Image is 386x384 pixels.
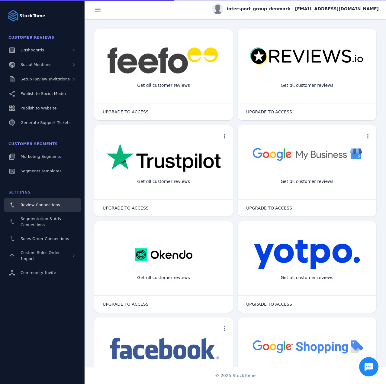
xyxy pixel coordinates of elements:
[240,106,298,118] button: UPGRADE TO ACCESS
[21,91,66,96] span: Publish to Social Media
[21,250,60,261] span: Custom Sales Order Import
[4,116,81,129] a: Generate Support Tickets
[132,270,195,286] div: Get all customer reviews
[19,13,45,19] strong: StackTome
[227,6,379,12] span: intersport_group_denmark - [EMAIL_ADDRESS][DOMAIN_NAME]
[97,298,155,310] button: UPGRADE TO ACCESS
[21,270,56,275] span: Community Invite
[132,174,195,190] div: Get all customer reviews
[8,142,58,146] span: Customer Segments
[250,47,364,66] img: reviewsio.svg
[4,150,81,163] a: Marketing Segments
[21,154,61,159] span: Marketing Segments
[212,3,379,14] button: intersport_group_denmark - [EMAIL_ADDRESS][DOMAIN_NAME]
[362,130,374,142] button: more
[4,266,81,279] a: Community Invite
[21,62,51,67] span: Social Mentions
[4,164,81,178] a: Segments Templates
[21,77,70,81] span: Setup Review Invitations
[103,302,149,306] span: UPGRADE TO ACCESS
[8,35,54,40] span: Customer Reviews
[103,110,149,114] span: UPGRADE TO ACCESS
[4,102,81,115] a: Publish to Website
[4,232,81,246] a: Sales Order Connections
[21,216,61,227] span: Segmentation & Ads Connections
[218,130,230,142] button: more
[240,298,298,310] button: UPGRADE TO ACCESS
[276,77,338,93] div: Get all customer reviews
[240,202,298,214] button: UPGRADE TO ACCESS
[21,169,62,173] span: Segments Templates
[8,190,31,194] span: Settings
[276,270,338,286] div: Get all customer reviews
[135,239,192,270] img: okendo.webp
[21,48,44,52] span: Dashboards
[97,202,155,214] button: UPGRADE TO ACCESS
[4,87,81,100] a: Publish to Social Media
[254,239,360,270] img: yotpo.png
[246,206,292,210] span: UPGRADE TO ACCESS
[21,203,60,207] span: Review Connections
[4,198,81,212] a: Review Connections
[97,106,155,118] button: UPGRADE TO ACCESS
[246,302,292,306] span: UPGRADE TO ACCESS
[7,10,19,22] img: Logo image
[276,174,338,190] div: Get all customer reviews
[106,143,221,173] img: trustpilot.png
[21,106,56,110] span: Publish to Website
[4,213,81,231] a: Segmentation & Ads Connections
[212,3,223,14] img: profile.jpg
[246,110,292,114] span: UPGRADE TO ACCESS
[218,322,230,334] button: more
[250,143,364,165] img: googlebusiness.png
[250,336,364,357] img: googleshopping.png
[271,366,343,382] div: Import Products from Google
[21,120,71,125] span: Generate Support Tickets
[103,206,149,210] span: UPGRADE TO ACCESS
[215,373,256,379] span: © 2025 StackTome
[106,336,221,363] img: facebook.png
[106,47,221,74] img: feefo.png
[21,236,69,241] span: Sales Order Connections
[132,77,195,93] div: Get all customer reviews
